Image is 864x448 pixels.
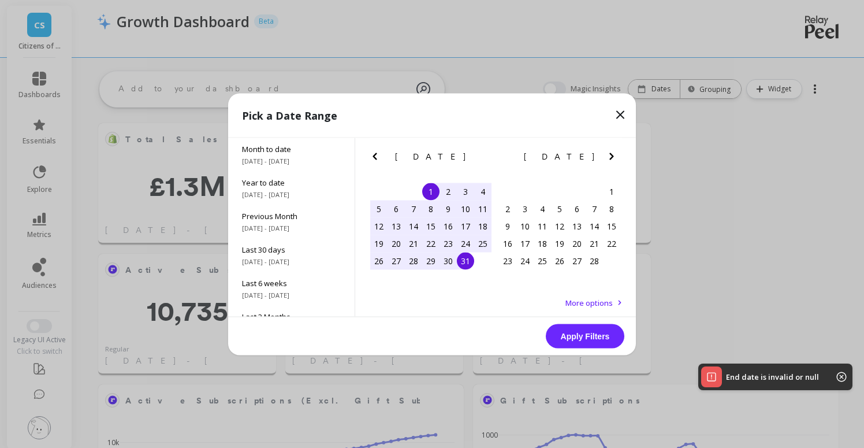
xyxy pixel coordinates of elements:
[422,200,440,217] div: Choose Wednesday, January 8th, 2025
[457,200,474,217] div: Choose Friday, January 10th, 2025
[422,252,440,269] div: Choose Wednesday, January 29th, 2025
[242,143,341,154] span: Month to date
[388,252,405,269] div: Choose Monday, January 27th, 2025
[440,183,457,200] div: Choose Thursday, January 2nd, 2025
[516,252,534,269] div: Choose Monday, February 24th, 2025
[422,217,440,235] div: Choose Wednesday, January 15th, 2025
[516,217,534,235] div: Choose Monday, February 10th, 2025
[242,277,341,288] span: Last 6 weeks
[457,183,474,200] div: Choose Friday, January 3rd, 2025
[516,200,534,217] div: Choose Monday, February 3rd, 2025
[242,311,341,321] span: Last 3 Months
[546,324,624,348] button: Apply Filters
[565,297,613,308] span: More options
[603,183,620,200] div: Choose Saturday, February 1st, 2025
[474,200,491,217] div: Choose Saturday, January 11th, 2025
[605,149,623,168] button: Next Month
[534,217,551,235] div: Choose Tuesday, February 11th, 2025
[440,252,457,269] div: Choose Thursday, January 30th, 2025
[242,210,341,221] span: Previous Month
[242,177,341,187] span: Year to date
[422,235,440,252] div: Choose Wednesday, January 22nd, 2025
[457,217,474,235] div: Choose Friday, January 17th, 2025
[388,200,405,217] div: Choose Monday, January 6th, 2025
[551,200,568,217] div: Choose Wednesday, February 5th, 2025
[586,200,603,217] div: Choose Friday, February 7th, 2025
[497,149,515,168] button: Previous Month
[405,217,422,235] div: Choose Tuesday, January 14th, 2025
[405,252,422,269] div: Choose Tuesday, January 28th, 2025
[534,252,551,269] div: Choose Tuesday, February 25th, 2025
[568,200,586,217] div: Choose Thursday, February 6th, 2025
[474,217,491,235] div: Choose Saturday, January 18th, 2025
[586,252,603,269] div: Choose Friday, February 28th, 2025
[422,183,440,200] div: Choose Wednesday, January 1st, 2025
[242,257,341,266] span: [DATE] - [DATE]
[388,217,405,235] div: Choose Monday, January 13th, 2025
[524,151,596,161] span: [DATE]
[568,235,586,252] div: Choose Thursday, February 20th, 2025
[388,235,405,252] div: Choose Monday, January 20th, 2025
[405,235,422,252] div: Choose Tuesday, January 21st, 2025
[242,190,341,199] span: [DATE] - [DATE]
[370,235,388,252] div: Choose Sunday, January 19th, 2025
[499,183,620,269] div: month 2025-02
[551,217,568,235] div: Choose Wednesday, February 12th, 2025
[370,252,388,269] div: Choose Sunday, January 26th, 2025
[242,156,341,165] span: [DATE] - [DATE]
[395,151,467,161] span: [DATE]
[551,235,568,252] div: Choose Wednesday, February 19th, 2025
[242,290,341,299] span: [DATE] - [DATE]
[440,200,457,217] div: Choose Thursday, January 9th, 2025
[440,217,457,235] div: Choose Thursday, January 16th, 2025
[242,244,341,254] span: Last 30 days
[551,252,568,269] div: Choose Wednesday, February 26th, 2025
[440,235,457,252] div: Choose Thursday, January 23rd, 2025
[457,235,474,252] div: Choose Friday, January 24th, 2025
[242,223,341,232] span: [DATE] - [DATE]
[603,200,620,217] div: Choose Saturday, February 8th, 2025
[370,183,491,269] div: month 2025-01
[370,200,388,217] div: Choose Sunday, January 5th, 2025
[474,183,491,200] div: Choose Saturday, January 4th, 2025
[499,200,516,217] div: Choose Sunday, February 2nd, 2025
[474,235,491,252] div: Choose Saturday, January 25th, 2025
[370,217,388,235] div: Choose Sunday, January 12th, 2025
[534,235,551,252] div: Choose Tuesday, February 18th, 2025
[726,372,819,382] p: End date is invalid or null
[242,107,337,123] p: Pick a Date Range
[603,235,620,252] div: Choose Saturday, February 22nd, 2025
[534,200,551,217] div: Choose Tuesday, February 4th, 2025
[405,200,422,217] div: Choose Tuesday, January 7th, 2025
[516,235,534,252] div: Choose Monday, February 17th, 2025
[457,252,474,269] div: Choose Friday, January 31st, 2025
[499,252,516,269] div: Choose Sunday, February 23rd, 2025
[499,217,516,235] div: Choose Sunday, February 9th, 2025
[368,149,386,168] button: Previous Month
[586,217,603,235] div: Choose Friday, February 14th, 2025
[603,217,620,235] div: Choose Saturday, February 15th, 2025
[568,217,586,235] div: Choose Thursday, February 13th, 2025
[586,235,603,252] div: Choose Friday, February 21st, 2025
[476,149,494,168] button: Next Month
[568,252,586,269] div: Choose Thursday, February 27th, 2025
[499,235,516,252] div: Choose Sunday, February 16th, 2025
